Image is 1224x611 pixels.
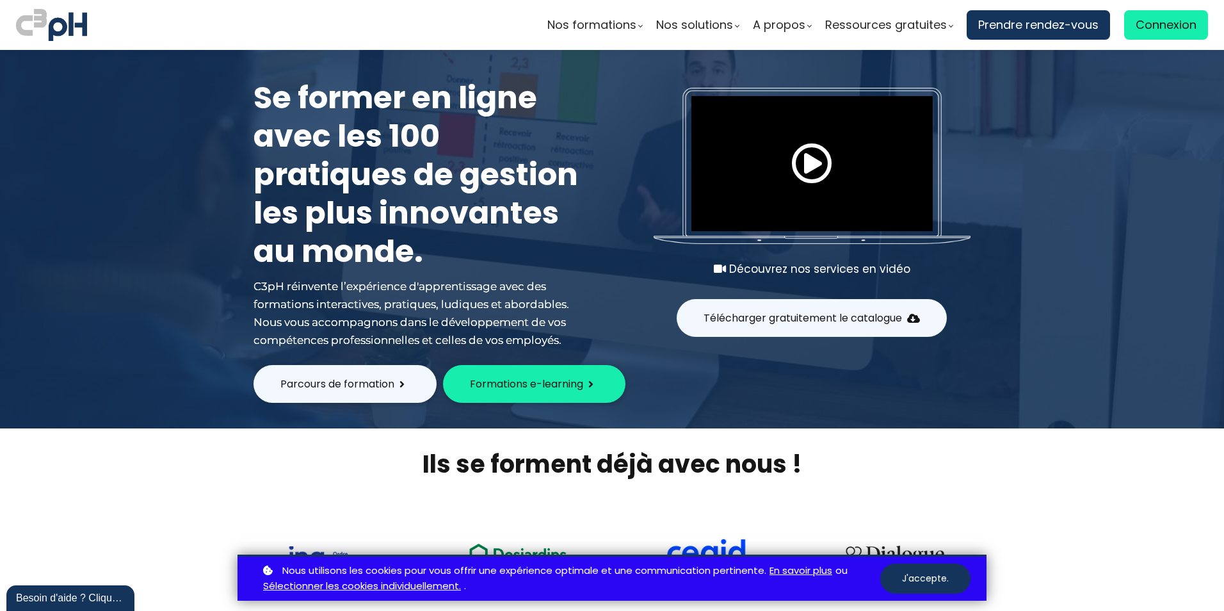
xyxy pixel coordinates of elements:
[282,563,766,579] span: Nous utilisons les cookies pour vous offrir une expérience optimale et une communication pertinente.
[769,563,832,579] a: En savoir plus
[753,15,805,35] span: A propos
[967,10,1110,40] a: Prendre rendez-vous
[6,583,137,611] iframe: chat widget
[837,537,953,572] img: 4cbfeea6ce3138713587aabb8dcf64fe.png
[825,15,947,35] span: Ressources gratuites
[260,563,880,595] p: ou .
[1124,10,1208,40] a: Connexion
[254,365,437,403] button: Parcours de formation
[238,448,986,480] h2: Ils se forment déjà avec nous !
[677,299,947,337] button: Télécharger gratuitement le catalogue
[288,546,370,572] img: 73f878ca33ad2a469052bbe3fa4fd140.png
[470,376,583,392] span: Formations e-learning
[280,376,394,392] span: Parcours de formation
[16,6,87,44] img: logo C3PH
[460,536,576,571] img: ea49a208ccc4d6e7deb170dc1c457f3b.png
[656,15,733,35] span: Nos solutions
[547,15,636,35] span: Nos formations
[654,260,970,278] div: Découvrez nos services en vidéo
[254,277,586,349] div: C3pH réinvente l’expérience d'apprentissage avec des formations interactives, pratiques, ludiques...
[978,15,1099,35] span: Prendre rendez-vous
[1136,15,1196,35] span: Connexion
[665,539,747,572] img: cdf238afa6e766054af0b3fe9d0794df.png
[263,578,461,594] a: Sélectionner les cookies individuellement.
[443,365,625,403] button: Formations e-learning
[254,79,586,271] h1: Se former en ligne avec les 100 pratiques de gestion les plus innovantes au monde.
[704,310,902,326] span: Télécharger gratuitement le catalogue
[880,564,970,594] button: J'accepte.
